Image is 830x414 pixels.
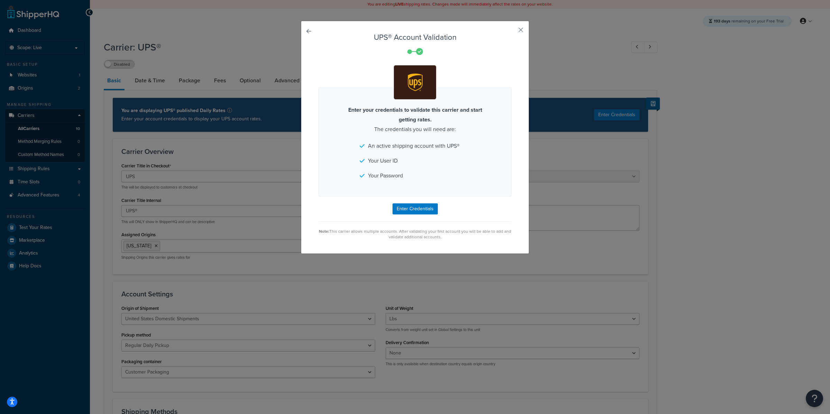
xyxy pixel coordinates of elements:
strong: Enter your credentials to validate this carrier and start getting rates. [348,106,482,123]
li: An active shipping account with UPS® [360,141,470,151]
div: This carrier allows multiple accounts. After validating your first account you will be able to ad... [319,229,511,240]
li: Your User ID [360,156,470,166]
h3: UPS® Account Validation [319,33,511,42]
strong: Note: [319,228,329,234]
img: UPS® [395,66,435,98]
li: Your Password [360,171,470,181]
button: Enter Credentials [393,203,438,214]
p: The credentials you will need are: [339,105,491,134]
